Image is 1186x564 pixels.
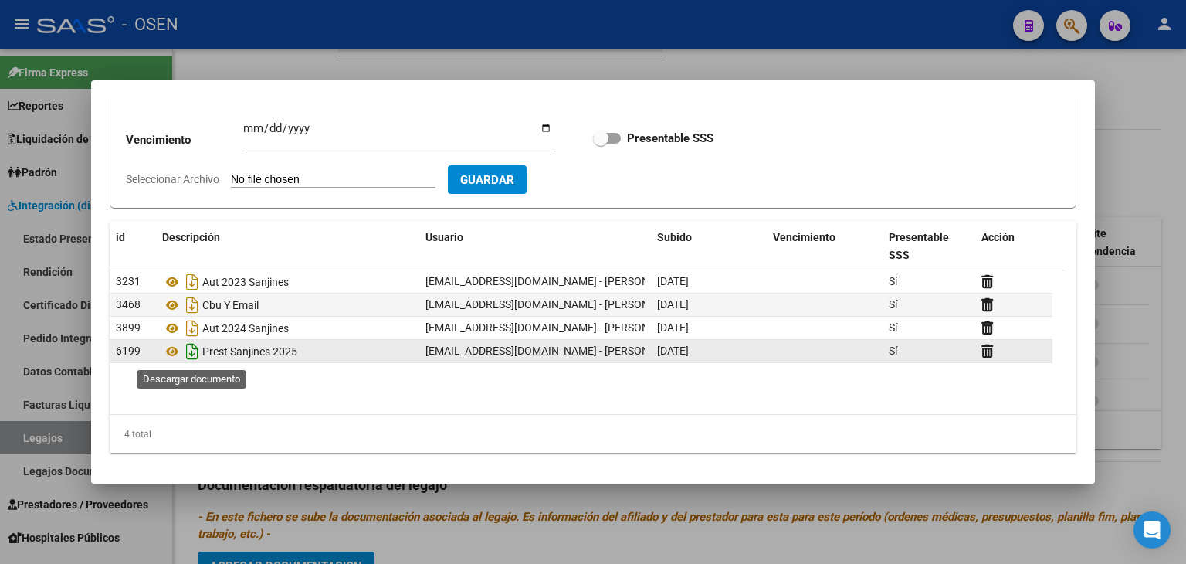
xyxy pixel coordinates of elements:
[419,221,651,272] datatable-header-cell: Usuario
[657,298,689,311] span: [DATE]
[116,345,141,357] span: 6199
[116,321,141,334] span: 3899
[448,165,527,194] button: Guardar
[883,221,975,272] datatable-header-cell: Presentable SSS
[981,231,1015,243] span: Acción
[126,173,219,185] span: Seleccionar Archivo
[425,345,687,357] span: [EMAIL_ADDRESS][DOMAIN_NAME] - [PERSON_NAME]
[889,298,897,311] span: Sí
[202,299,259,311] span: Cbu Y Email
[889,321,897,334] span: Sí
[425,275,687,287] span: [EMAIL_ADDRESS][DOMAIN_NAME] - [PERSON_NAME]
[182,270,202,294] i: Descargar documento
[889,231,949,261] span: Presentable SSS
[460,173,514,187] span: Guardar
[116,275,141,287] span: 3231
[202,322,289,335] span: Aut 2024 Sanjines
[182,316,202,341] i: Descargar documento
[126,131,242,149] p: Vencimiento
[627,131,713,145] strong: Presentable SSS
[773,231,835,243] span: Vencimiento
[425,321,687,334] span: [EMAIL_ADDRESS][DOMAIN_NAME] - [PERSON_NAME]
[657,275,689,287] span: [DATE]
[156,221,419,272] datatable-header-cell: Descripción
[1133,511,1171,549] div: Open Intercom Messenger
[425,231,463,243] span: Usuario
[116,231,125,243] span: id
[202,345,297,358] span: Prest Sanjines 2025
[202,276,289,288] span: Aut 2023 Sanjines
[162,231,220,243] span: Descripción
[116,298,141,311] span: 3468
[657,231,692,243] span: Subido
[889,345,897,357] span: Sí
[110,415,1076,454] div: 4 total
[767,221,883,272] datatable-header-cell: Vencimiento
[975,221,1052,272] datatable-header-cell: Acción
[657,345,689,357] span: [DATE]
[425,298,687,311] span: [EMAIL_ADDRESS][DOMAIN_NAME] - [PERSON_NAME]
[182,339,202,364] i: Descargar documento
[889,275,897,287] span: Sí
[110,221,156,272] datatable-header-cell: id
[657,321,689,334] span: [DATE]
[651,221,767,272] datatable-header-cell: Subido
[182,293,202,318] i: Descargar documento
